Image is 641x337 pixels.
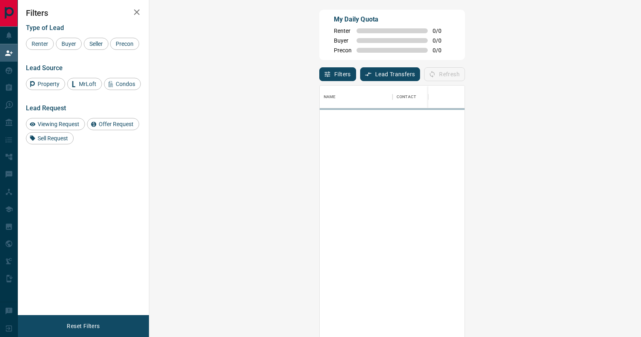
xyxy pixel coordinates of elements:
div: MrLoft [67,78,102,90]
div: Sell Request [26,132,74,144]
span: Condos [113,81,138,87]
span: Lead Source [26,64,63,72]
div: Buyer [56,38,82,50]
span: Seller [87,41,106,47]
p: My Daily Quota [334,15,450,24]
button: Reset Filters [62,319,105,333]
span: 0 / 0 [433,47,450,54]
div: Contact [393,86,457,108]
span: 0 / 0 [433,28,450,34]
button: Lead Transfers [360,67,420,81]
span: Offer Request [96,121,136,127]
div: Contact [397,86,416,108]
span: Precon [334,47,352,54]
button: Filters [319,67,356,81]
span: Sell Request [35,135,71,142]
div: Name [324,86,336,108]
span: Precon [113,41,136,47]
div: Viewing Request [26,118,85,130]
span: Lead Request [26,104,66,112]
span: Renter [29,41,51,47]
div: Condos [104,78,141,90]
div: Property [26,78,65,90]
div: Name [320,86,393,108]
span: Property [35,81,62,87]
span: Type of Lead [26,24,64,32]
div: Seller [84,38,108,50]
div: Offer Request [87,118,139,130]
span: MrLoft [76,81,99,87]
h2: Filters [26,8,141,18]
div: Precon [110,38,139,50]
span: Buyer [334,37,352,44]
span: Viewing Request [35,121,82,127]
span: Renter [334,28,352,34]
span: 0 / 0 [433,37,450,44]
span: Buyer [59,41,79,47]
div: Renter [26,38,54,50]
